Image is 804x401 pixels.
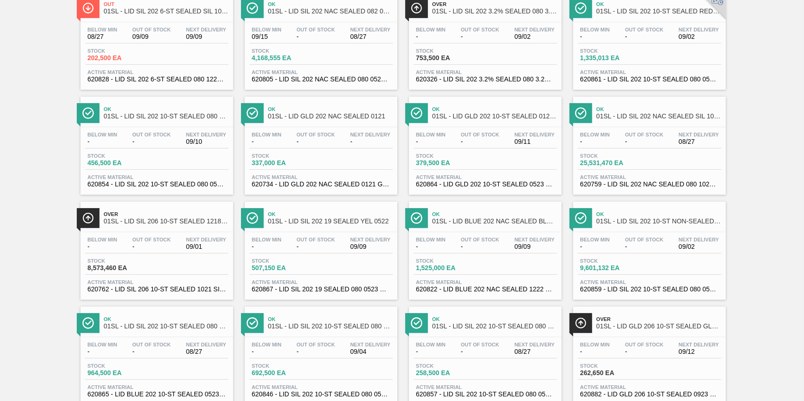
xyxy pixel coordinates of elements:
span: - [461,33,499,40]
img: Ícone [411,2,422,14]
span: Stock [416,363,481,369]
span: 620846 - LID SIL 202 10-ST SEALED 080 0523 STB 06 [252,391,390,398]
span: 09/15 [252,33,281,40]
span: - [252,243,281,250]
span: Below Min [416,132,445,137]
img: Ícone [575,317,587,329]
span: 1,525,000 EA [416,265,481,271]
span: 692,500 EA [252,370,316,376]
span: Below Min [87,342,117,347]
span: Out [104,1,229,7]
span: 620859 - LID SIL 202 10-ST SEALED 080 0523 SIL 06 [580,286,719,293]
span: Stock [252,48,316,54]
span: - [416,348,445,355]
a: ÍconeOk01SL - LID SIL 202 10-ST SEALED 080 0618 GRN 06Below Min-Out Of Stock-Next Delivery09/10St... [74,90,238,195]
span: 01SL - LID SIL 202 19 SEALED YEL 0522 [268,218,393,225]
span: Below Min [252,132,281,137]
span: Stock [580,363,645,369]
span: Below Min [252,237,281,242]
span: 620882 - LID GLD 206 10-ST SEALED 0923 GLD BALL 0 [580,391,719,398]
span: - [297,348,335,355]
span: 379,500 EA [416,160,481,167]
span: 01SL - LID SIL 202 NAC SEALED 082 0521 RED DIE [268,8,393,15]
span: - [580,243,610,250]
span: - [132,243,171,250]
span: - [350,138,390,145]
span: Out Of Stock [625,132,663,137]
span: Below Min [87,237,117,242]
span: - [416,243,445,250]
span: 01SL - LID SIL 206 10-ST SEALED 1218 SIL 2018 O [104,218,229,225]
span: Below Min [252,342,281,347]
span: - [87,348,117,355]
span: - [625,138,663,145]
span: 09/12 [679,348,719,355]
span: 09/04 [350,348,390,355]
span: Out Of Stock [297,342,335,347]
a: ÍconeOver01SL - LID SIL 206 10-ST SEALED 1218 SIL 2018 OBelow Min-Out Of Stock-Next Delivery09/01... [74,195,238,300]
span: 01SL - LID SIL 202 10-ST SEALED 080 0618 STB 06 [268,323,393,330]
span: Active Material [252,384,390,390]
span: 01SL - LID SIL 202 10-ST NON-SEALED 088 0824 SI [596,218,721,225]
span: 9,601,132 EA [580,265,645,271]
span: Out Of Stock [132,27,171,32]
span: Out Of Stock [461,237,499,242]
span: Active Material [580,279,719,285]
span: Stock [416,258,481,264]
span: 964,500 EA [87,370,152,376]
span: 09/01 [186,243,226,250]
span: Below Min [580,27,610,32]
span: - [461,243,499,250]
span: 08/27 [679,138,719,145]
span: Stock [580,153,645,159]
span: Ok [596,211,721,217]
span: Stock [87,258,152,264]
span: - [297,138,335,145]
span: Below Min [416,237,445,242]
span: Next Delivery [350,27,390,32]
span: Over [104,211,229,217]
span: - [580,33,610,40]
img: Ícone [575,2,587,14]
span: Active Material [416,384,555,390]
span: 09/09 [132,33,171,40]
a: ÍconeOk01SL - LID GLD 202 10-ST SEALED 0121 GLD BALL 0Below Min-Out Of Stock-Next Delivery09/11St... [402,90,566,195]
span: Next Delivery [186,27,226,32]
a: ÍconeOk01SL - LID BLUE 202 NAC SEALED BLU 0322Below Min-Out Of Stock-Next Delivery09/09Stock1,525... [402,195,566,300]
span: 08/27 [514,348,555,355]
span: Stock [416,153,481,159]
span: Active Material [416,279,555,285]
span: - [625,243,663,250]
span: 01SL - LID SIL 202 10-ST SEALED 080 0520 PNK NE [432,323,557,330]
span: Next Delivery [186,237,226,242]
span: Next Delivery [186,132,226,137]
span: 09/09 [350,243,390,250]
img: Ícone [247,317,258,329]
span: - [625,348,663,355]
span: - [625,33,663,40]
span: Next Delivery [514,342,555,347]
span: Out Of Stock [461,342,499,347]
span: 620734 - LID GLD 202 NAC SEALED 0121 GLD MCC 062 [252,181,390,188]
span: 01SL - LID GLD 202 NAC SEALED 0121 [268,113,393,120]
span: - [87,138,117,145]
a: ÍconeOk01SL - LID SIL 202 10-ST NON-SEALED 088 0824 SIBelow Min-Out Of Stock-Next Delivery09/02St... [566,195,730,300]
span: 08/27 [87,33,117,40]
span: - [297,33,335,40]
span: 620865 - LID BLUE 202 10-ST SEALED 0523 BLU DIE M [87,391,226,398]
span: Ok [432,211,557,217]
span: 258,500 EA [416,370,481,376]
span: Stock [87,363,152,369]
span: 01SL - LID BLUE 202 NAC SEALED BLU 0322 [432,218,557,225]
span: 620805 - LID SIL 202 NAC SEALED 080 0522 RED DIE [252,76,390,83]
span: Out Of Stock [132,237,171,242]
span: 620759 - LID SIL 202 NAC SEALED 080 1021 SIL EPOX [580,181,719,188]
span: Out Of Stock [132,132,171,137]
span: Stock [87,153,152,159]
span: Ok [104,106,229,112]
span: 01SL - LID GLD 206 10-ST SEALED GLD 0623 [596,323,721,330]
span: 01SL - LID SIL 202 10-ST SEALED RED DI [596,8,721,15]
span: Below Min [416,342,445,347]
span: 620857 - LID SIL 202 10-ST SEALED 080 0523 PNK NE [416,391,555,398]
span: 620762 - LID SIL 206 10-ST SEALED 1021 SIL 0.0090 [87,286,226,293]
